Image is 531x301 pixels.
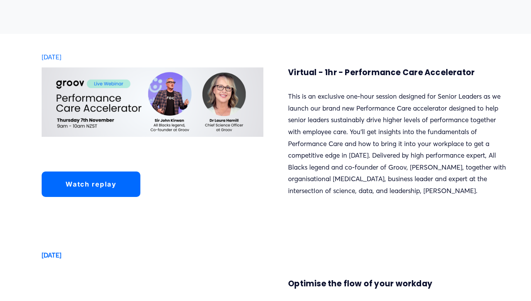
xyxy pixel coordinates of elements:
strong: [DATE] [42,251,61,259]
span: [DATE] [42,53,61,61]
a: Watch replay [42,172,140,197]
strong: Virtual - 1hr - Performance Care Accelerator [288,67,475,78]
strong: Optimise the flow of your workday [288,278,432,289]
p: This is an exclusive one-hour session designed for Senior Leaders as we launch our brand new Perf... [288,91,510,197]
